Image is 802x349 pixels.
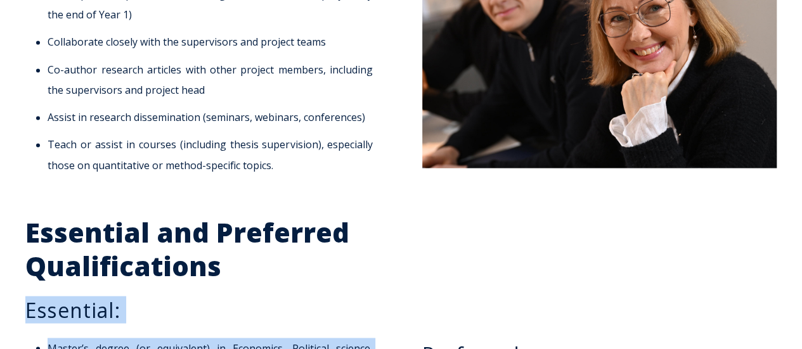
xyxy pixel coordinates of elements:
[48,32,373,52] li: Collaborate closely with the supervisors and project teams
[48,107,373,127] li: Assist in research dissemination (seminars, webinars, conferences)
[25,215,380,282] h2: Essential and Preferred Qualifications
[25,297,380,322] h3: Essential:
[48,60,373,100] li: Co-author research articles with other project members, including the supervisors and project head
[48,134,373,175] li: Teach or assist in courses (including thesis supervision), especially those on quantitative or me...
